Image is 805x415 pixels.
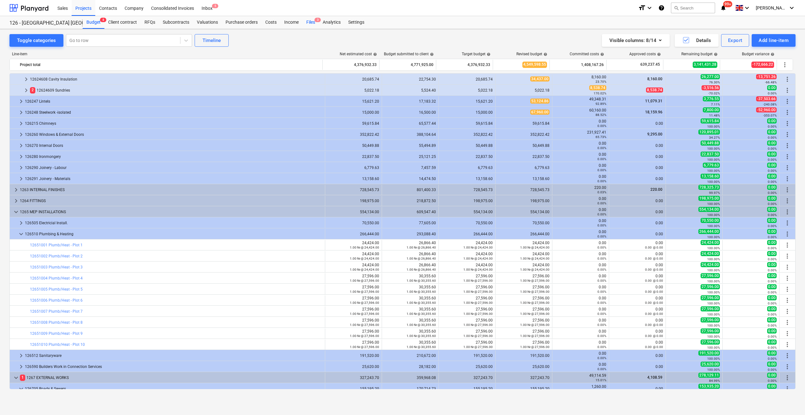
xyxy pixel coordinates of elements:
div: Costs [261,16,280,29]
span: More actions [784,352,791,359]
span: 5 [212,4,218,8]
span: 9,295.00 [647,132,663,136]
button: Visible columns:8/14 [602,34,670,47]
small: 100.00% [707,180,720,183]
a: Income [280,16,303,29]
div: 126270 Internal Doors [25,141,322,151]
iframe: Chat Widget [773,385,805,415]
div: 0.00 [555,207,606,216]
span: keyboard_arrow_right [17,352,25,359]
div: 220.00 [555,185,606,194]
div: 15,621.20 [441,99,493,104]
span: More actions [784,252,791,260]
div: 126291 Joinery - Materials [25,174,322,184]
small: -70.02% [708,92,720,95]
span: 22,837.50 [701,152,720,157]
div: Purchase orders [222,16,261,29]
div: 4,376,932.33 [325,60,377,70]
a: Valuations [193,16,222,29]
span: 13,158.60 [701,174,720,179]
div: 4,771,925.00 [382,60,433,70]
span: help [599,52,604,56]
span: 0.00 [767,207,777,212]
small: -240.08% [763,103,777,106]
div: 13,158.60 [498,177,549,181]
span: 2 [30,87,35,93]
span: keyboard_arrow_right [22,87,30,94]
div: 5,022.18 [498,88,549,93]
div: 15,621.20 [328,99,379,104]
div: 22,837.50 [441,154,493,159]
small: 65.73% [596,135,606,139]
div: Add line-item [759,36,789,45]
div: 50,449.88 [441,143,493,148]
span: keyboard_arrow_right [17,109,25,116]
span: 0.00 [767,118,777,123]
span: 639,237.45 [640,62,661,67]
span: 67,960.00 [530,110,549,115]
span: 0.00 [767,163,777,168]
div: 218,872.50 [385,199,436,203]
a: 12651001 Plumb/Heat - Plot 1 [30,243,83,247]
div: 14,474.50 [385,177,436,181]
div: 126248 Steelwork -isolated [25,107,322,117]
button: Add line-item [752,34,796,47]
div: 609,547.40 [385,210,436,214]
div: 1265 MEP INSTALLATIONS [20,207,322,217]
span: 8,538.74 [589,85,606,90]
span: More actions [784,120,791,127]
div: 0.00 [612,199,663,203]
span: More actions [784,186,791,194]
span: help [656,52,661,56]
div: 388,104.64 [385,132,436,137]
div: Line-item [9,52,323,56]
span: keyboard_arrow_down [17,385,25,393]
span: help [485,52,491,56]
i: notifications [720,4,726,12]
span: 728,325.73 [698,185,720,190]
small: 0.03% [597,190,606,194]
a: 12651009 Plumb/Heat - Plot 9 [30,331,83,336]
a: RFQs [141,16,159,29]
div: 5,524.40 [385,88,436,93]
span: More actions [784,219,791,227]
div: 5,022.18 [441,88,493,93]
span: search [674,5,679,10]
div: 231,927.41 [555,130,606,139]
span: More actions [784,297,791,304]
div: 6,779.63 [498,165,549,170]
span: keyboard_arrow_right [17,98,25,105]
span: keyboard_arrow_right [22,75,30,83]
div: Client contract [104,16,141,29]
span: -3,516.56 [702,85,720,90]
div: 1,408,167.26 [552,60,604,70]
div: 0.00 [612,177,663,181]
small: 100.00% [707,213,720,217]
div: 17,183.32 [385,99,436,104]
div: Toggle categories [17,36,56,45]
div: Details [682,36,711,45]
button: Timeline [195,34,229,47]
span: 99+ [723,1,732,7]
a: 12651008 Plumb/Heat - Plot 8 [30,320,83,325]
div: 0.00 [555,219,606,227]
span: 11,079.31 [644,99,663,103]
a: Settings [344,16,368,29]
span: More actions [784,230,791,238]
span: More actions [784,75,791,83]
a: Subcontracts [159,16,193,29]
span: 0.00 [767,185,777,190]
div: 49,348.31 [555,97,606,106]
div: Budget variance [742,52,774,56]
div: Visible columns : 8/14 [609,36,662,45]
span: keyboard_arrow_down [17,230,25,238]
div: 6,779.63 [441,165,493,170]
div: 7,457.59 [385,165,436,170]
div: 126215 Chimneys [25,118,322,129]
div: 8,160.00 [555,75,606,84]
div: Budget submitted to client [384,52,434,56]
div: 15,000.00 [328,110,379,115]
span: 554,134.00 [698,207,720,212]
